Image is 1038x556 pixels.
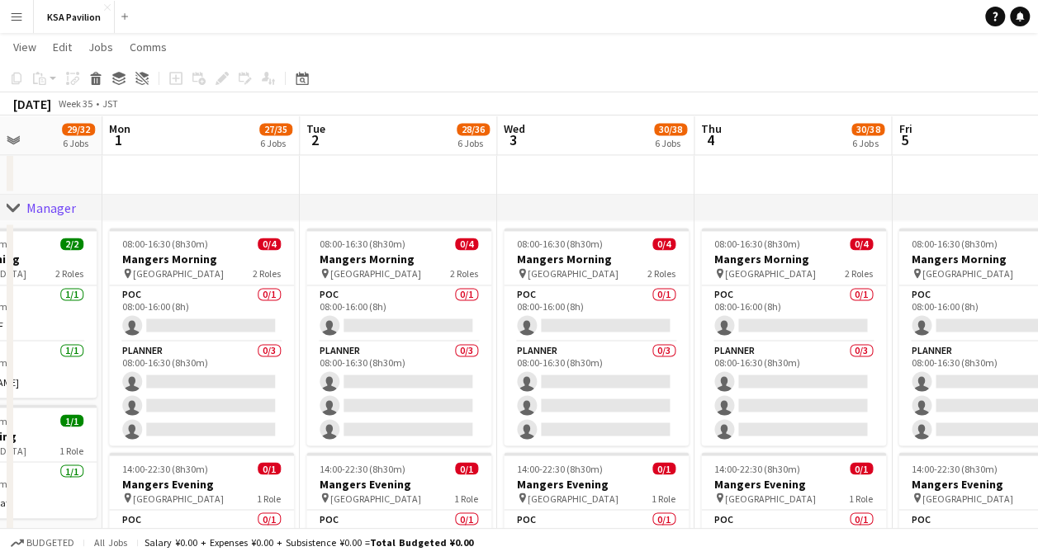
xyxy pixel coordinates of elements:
[652,462,675,474] span: 0/1
[320,462,405,474] span: 14:00-22:30 (8h30m)
[253,267,281,280] span: 2 Roles
[88,40,113,54] span: Jobs
[109,121,130,136] span: Mon
[123,36,173,58] a: Comms
[455,238,478,250] span: 0/4
[258,238,281,250] span: 0/4
[91,536,130,549] span: All jobs
[109,476,294,491] h3: Mangers Evening
[455,462,478,474] span: 0/1
[306,476,491,491] h3: Mangers Evening
[62,123,95,135] span: 29/32
[849,492,873,504] span: 1 Role
[504,342,689,445] app-card-role: Planner0/308:00-16:30 (8h30m)
[60,414,83,426] span: 1/1
[82,36,120,58] a: Jobs
[55,267,83,280] span: 2 Roles
[259,123,292,135] span: 27/35
[55,97,96,110] span: Week 35
[145,536,473,549] div: Salary ¥0.00 + Expenses ¥0.00 + Subsistence ¥0.00 =
[304,130,325,149] span: 2
[26,200,76,216] div: Manager
[714,238,800,250] span: 08:00-16:30 (8h30m)
[133,267,224,280] span: [GEOGRAPHIC_DATA]
[699,130,722,149] span: 4
[457,137,489,149] div: 6 Jobs
[330,267,421,280] span: [GEOGRAPHIC_DATA]
[701,228,886,445] app-job-card: 08:00-16:30 (8h30m)0/4Mangers Morning [GEOGRAPHIC_DATA]2 RolesPOC0/108:00-16:00 (8h) Planner0/308...
[107,130,130,149] span: 1
[725,492,816,504] span: [GEOGRAPHIC_DATA]
[714,462,800,474] span: 14:00-22:30 (8h30m)
[701,476,886,491] h3: Mangers Evening
[306,342,491,445] app-card-role: Planner0/308:00-16:30 (8h30m)
[59,444,83,456] span: 1 Role
[13,96,51,112] div: [DATE]
[504,285,689,342] app-card-role: POC0/108:00-16:00 (8h)
[7,36,43,58] a: View
[109,342,294,445] app-card-role: Planner0/308:00-16:30 (8h30m)
[725,267,816,280] span: [GEOGRAPHIC_DATA]
[701,285,886,342] app-card-role: POC0/108:00-16:00 (8h)
[654,123,687,135] span: 30/38
[130,40,167,54] span: Comms
[504,476,689,491] h3: Mangers Evening
[652,238,675,250] span: 0/4
[501,130,525,149] span: 3
[852,137,884,149] div: 6 Jobs
[528,267,619,280] span: [GEOGRAPHIC_DATA]
[701,121,722,136] span: Thu
[517,462,603,474] span: 14:00-22:30 (8h30m)
[109,228,294,445] app-job-card: 08:00-16:30 (8h30m)0/4Mangers Morning [GEOGRAPHIC_DATA]2 RolesPOC0/108:00-16:00 (8h) Planner0/308...
[306,252,491,266] h3: Mangers Morning
[850,238,873,250] span: 0/4
[330,492,421,504] span: [GEOGRAPHIC_DATA]
[450,267,478,280] span: 2 Roles
[655,137,686,149] div: 6 Jobs
[504,121,525,136] span: Wed
[528,492,619,504] span: [GEOGRAPHIC_DATA]
[898,121,912,136] span: Fri
[109,252,294,266] h3: Mangers Morning
[122,462,208,474] span: 14:00-22:30 (8h30m)
[102,97,118,110] div: JST
[60,238,83,250] span: 2/2
[8,534,77,552] button: Budgeted
[922,492,1013,504] span: [GEOGRAPHIC_DATA]
[63,137,94,149] div: 6 Jobs
[454,492,478,504] span: 1 Role
[133,492,224,504] span: [GEOGRAPHIC_DATA]
[912,462,998,474] span: 14:00-22:30 (8h30m)
[13,40,36,54] span: View
[504,252,689,266] h3: Mangers Morning
[257,492,281,504] span: 1 Role
[457,123,490,135] span: 28/36
[53,40,72,54] span: Edit
[320,238,405,250] span: 08:00-16:30 (8h30m)
[46,36,78,58] a: Edit
[370,536,473,549] span: Total Budgeted ¥0.00
[896,130,912,149] span: 5
[504,228,689,445] app-job-card: 08:00-16:30 (8h30m)0/4Mangers Morning [GEOGRAPHIC_DATA]2 RolesPOC0/108:00-16:00 (8h) Planner0/308...
[122,238,208,250] span: 08:00-16:30 (8h30m)
[647,267,675,280] span: 2 Roles
[652,492,675,504] span: 1 Role
[912,238,998,250] span: 08:00-16:30 (8h30m)
[260,137,291,149] div: 6 Jobs
[306,285,491,342] app-card-role: POC0/108:00-16:00 (8h)
[845,267,873,280] span: 2 Roles
[922,267,1013,280] span: [GEOGRAPHIC_DATA]
[26,537,74,549] span: Budgeted
[306,228,491,445] app-job-card: 08:00-16:30 (8h30m)0/4Mangers Morning [GEOGRAPHIC_DATA]2 RolesPOC0/108:00-16:00 (8h) Planner0/308...
[701,252,886,266] h3: Mangers Morning
[34,1,115,33] button: KSA Pavilion
[517,238,603,250] span: 08:00-16:30 (8h30m)
[109,285,294,342] app-card-role: POC0/108:00-16:00 (8h)
[851,123,884,135] span: 30/38
[701,342,886,445] app-card-role: Planner0/308:00-16:30 (8h30m)
[306,121,325,136] span: Tue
